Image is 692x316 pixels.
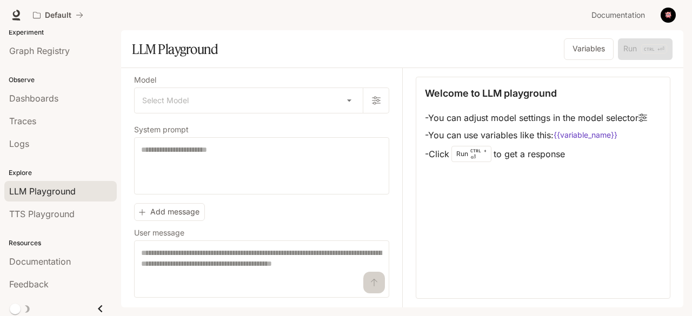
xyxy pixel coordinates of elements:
a: Documentation [587,4,653,26]
div: Select Model [135,88,363,113]
li: - Click to get a response [425,144,647,164]
p: System prompt [134,126,189,133]
p: Model [134,76,156,84]
p: ⏎ [470,147,487,160]
p: Welcome to LLM playground [425,86,557,100]
div: Run [451,146,491,162]
button: All workspaces [28,4,88,26]
button: User avatar [657,4,679,26]
img: User avatar [661,8,676,23]
button: Add message [134,203,205,221]
span: Select Model [142,95,189,106]
li: - You can use variables like this: [425,126,647,144]
code: {{variable_name}} [554,130,617,140]
li: - You can adjust model settings in the model selector [425,109,647,126]
button: Variables [564,38,614,60]
p: User message [134,229,184,237]
p: CTRL + [470,147,487,154]
p: Default [45,11,71,20]
span: Documentation [591,9,645,22]
h1: LLM Playground [132,38,218,60]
